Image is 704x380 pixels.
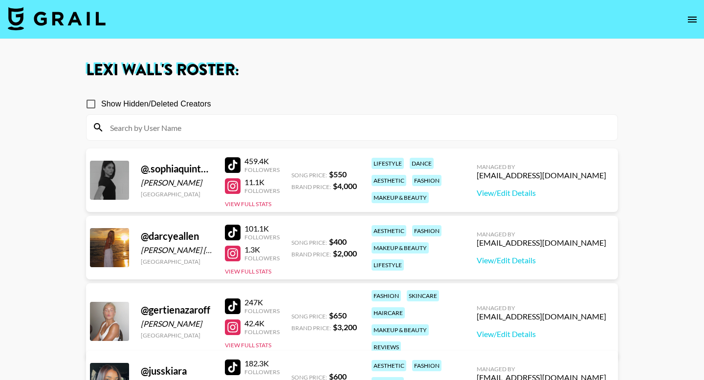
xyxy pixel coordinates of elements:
div: 1.3K [244,245,280,254]
button: View Full Stats [225,200,271,208]
span: Brand Price: [291,324,331,332]
div: @ jusskiara [141,365,213,377]
div: [GEOGRAPHIC_DATA] [141,332,213,339]
span: Brand Price: [291,251,331,258]
div: Followers [244,233,280,241]
strong: $ 550 [329,169,347,179]
div: [GEOGRAPHIC_DATA] [141,190,213,198]
h1: Lexi Wall 's Roster: [86,63,618,78]
div: 11.1K [244,177,280,187]
div: makeup & beauty [372,242,429,253]
div: 42.4K [244,318,280,328]
div: Managed By [477,304,606,312]
button: View Full Stats [225,268,271,275]
div: @ darcyeallen [141,230,213,242]
div: Followers [244,187,280,194]
strong: $ 650 [329,311,347,320]
strong: $ 3,200 [333,322,357,332]
img: Grail Talent [8,7,106,30]
div: [EMAIL_ADDRESS][DOMAIN_NAME] [477,312,606,321]
strong: $ 2,000 [333,249,357,258]
div: makeup & beauty [372,192,429,203]
strong: $ 400 [329,237,347,246]
div: fashion [412,225,441,236]
div: @ .sophiaquintero [141,163,213,175]
div: [EMAIL_ADDRESS][DOMAIN_NAME] [477,170,606,180]
div: fashion [412,175,441,186]
div: Managed By [477,231,606,238]
div: aesthetic [372,360,406,371]
div: skincare [407,290,439,301]
div: [PERSON_NAME] [PERSON_NAME] [141,245,213,255]
div: Followers [244,368,280,376]
div: Followers [244,254,280,262]
div: 459.4K [244,156,280,166]
div: fashion [372,290,401,301]
div: Followers [244,328,280,336]
div: fashion [412,360,441,371]
div: 182.3K [244,359,280,368]
a: View/Edit Details [477,329,606,339]
div: [GEOGRAPHIC_DATA] [141,258,213,265]
div: makeup & beauty [372,324,429,336]
span: Song Price: [291,171,327,179]
span: Song Price: [291,239,327,246]
button: open drawer [682,10,702,29]
div: @ gertienazaroff [141,304,213,316]
span: Show Hidden/Deleted Creators [101,98,211,110]
div: haircare [372,307,405,318]
div: [PERSON_NAME] [141,178,213,188]
div: lifestyle [372,259,404,271]
div: [EMAIL_ADDRESS][DOMAIN_NAME] [477,238,606,248]
div: dance [410,158,434,169]
div: 247K [244,297,280,307]
div: [PERSON_NAME] [141,319,213,329]
div: lifestyle [372,158,404,169]
button: View Full Stats [225,341,271,349]
span: Song Price: [291,313,327,320]
div: aesthetic [372,175,406,186]
input: Search by User Name [104,120,612,135]
a: View/Edit Details [477,255,606,265]
a: View/Edit Details [477,188,606,198]
div: reviews [372,341,401,353]
div: Managed By [477,365,606,373]
span: Brand Price: [291,183,331,190]
strong: $ 4,000 [333,181,357,190]
div: Followers [244,307,280,315]
div: aesthetic [372,225,406,236]
div: Followers [244,166,280,173]
div: Managed By [477,163,606,170]
div: 101.1K [244,224,280,233]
